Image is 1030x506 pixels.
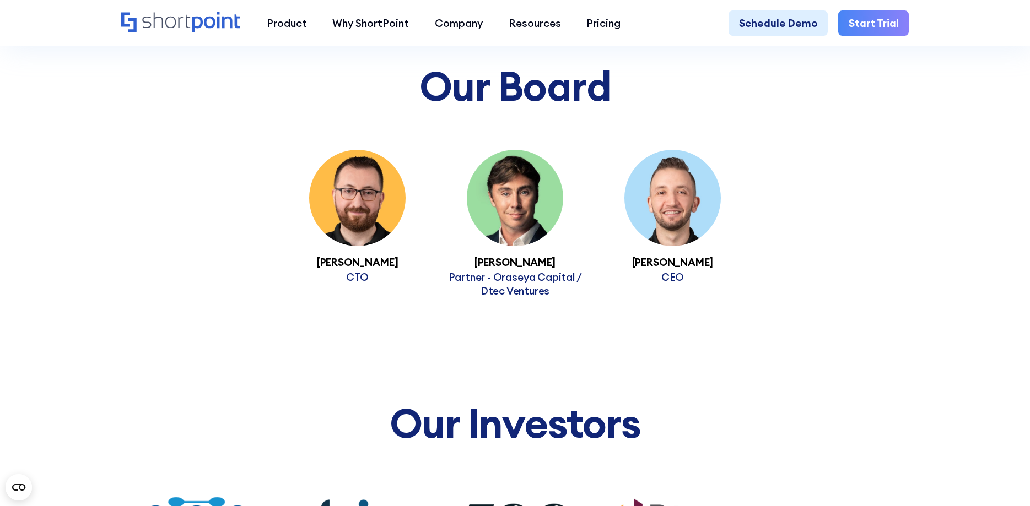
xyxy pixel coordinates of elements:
[435,15,483,31] div: Company
[594,270,751,284] p: CEO
[279,270,436,284] p: CTO
[586,15,621,31] div: Pricing
[121,400,909,445] h2: Our Investors
[309,150,406,246] img: Anas Nakawa
[624,150,721,246] img: Sami AlSayyed
[254,10,320,36] a: Product
[267,15,307,31] div: Product
[838,10,909,36] a: Start Trial
[121,12,241,34] a: Home
[509,15,561,31] div: Resources
[574,10,634,36] a: Pricing
[495,10,574,36] a: Resources
[729,10,828,36] a: Schedule Demo
[467,150,563,246] img: Julien Plouzeau
[436,270,594,297] p: Partner - Oraseya Capital / Dtec Ventures
[121,63,909,108] h2: Our Board
[6,474,32,500] button: Open CMP widget
[332,15,409,31] div: Why ShortPoint
[594,257,751,268] h3: [PERSON_NAME]
[436,257,594,268] h3: [PERSON_NAME]
[975,453,1030,506] iframe: Chat Widget
[279,257,436,268] h3: [PERSON_NAME]
[422,10,496,36] a: Company
[320,10,422,36] a: Why ShortPoint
